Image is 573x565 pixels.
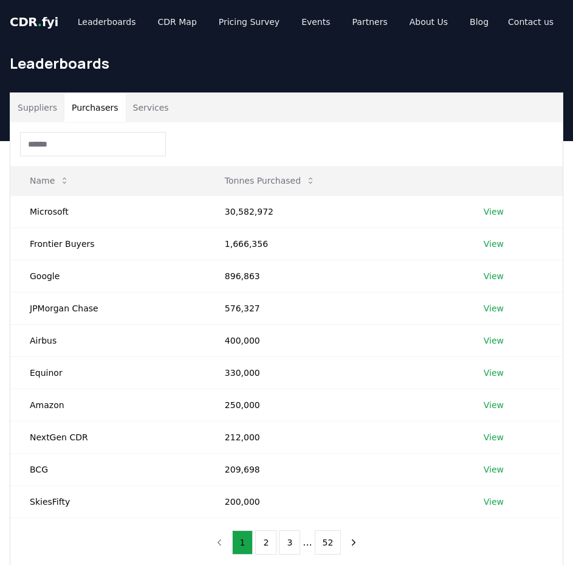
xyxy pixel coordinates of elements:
[10,324,205,356] td: Airbus
[10,227,205,260] td: Frontier Buyers
[255,530,276,555] button: 2
[343,530,364,555] button: next page
[460,11,498,33] a: Blog
[400,11,458,33] a: About Us
[126,93,176,122] button: Services
[64,93,126,122] button: Purchasers
[484,334,504,347] a: View
[209,11,289,33] a: Pricing Survey
[484,399,504,411] a: View
[205,292,464,324] td: 576,327
[484,270,504,282] a: View
[205,421,464,453] td: 212,000
[292,11,340,33] a: Events
[232,530,253,555] button: 1
[205,260,464,292] td: 896,863
[303,535,312,550] li: ...
[10,15,58,29] span: CDR fyi
[10,356,205,389] td: Equinor
[10,485,205,518] td: SkiesFifty
[205,485,464,518] td: 200,000
[279,530,300,555] button: 3
[484,302,504,314] a: View
[38,15,42,29] span: .
[148,11,207,33] a: CDR Map
[205,453,464,485] td: 209,698
[205,389,464,421] td: 250,000
[205,227,464,260] td: 1,666,356
[484,367,504,379] a: View
[205,195,464,227] td: 30,582,972
[68,11,498,33] nav: Main
[205,324,464,356] td: 400,000
[68,11,146,33] a: Leaderboards
[10,453,205,485] td: BCG
[10,389,205,421] td: Amazon
[484,496,504,508] a: View
[343,11,397,33] a: Partners
[10,13,58,30] a: CDR.fyi
[484,431,504,443] a: View
[10,292,205,324] td: JPMorgan Chase
[20,168,79,193] button: Name
[484,206,504,218] a: View
[205,356,464,389] td: 330,000
[10,195,205,227] td: Microsoft
[215,168,325,193] button: Tonnes Purchased
[498,11,563,33] a: Contact us
[10,421,205,453] td: NextGen CDR
[484,463,504,476] a: View
[315,530,341,555] button: 52
[10,260,205,292] td: Google
[10,93,64,122] button: Suppliers
[10,54,563,73] h1: Leaderboards
[484,238,504,250] a: View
